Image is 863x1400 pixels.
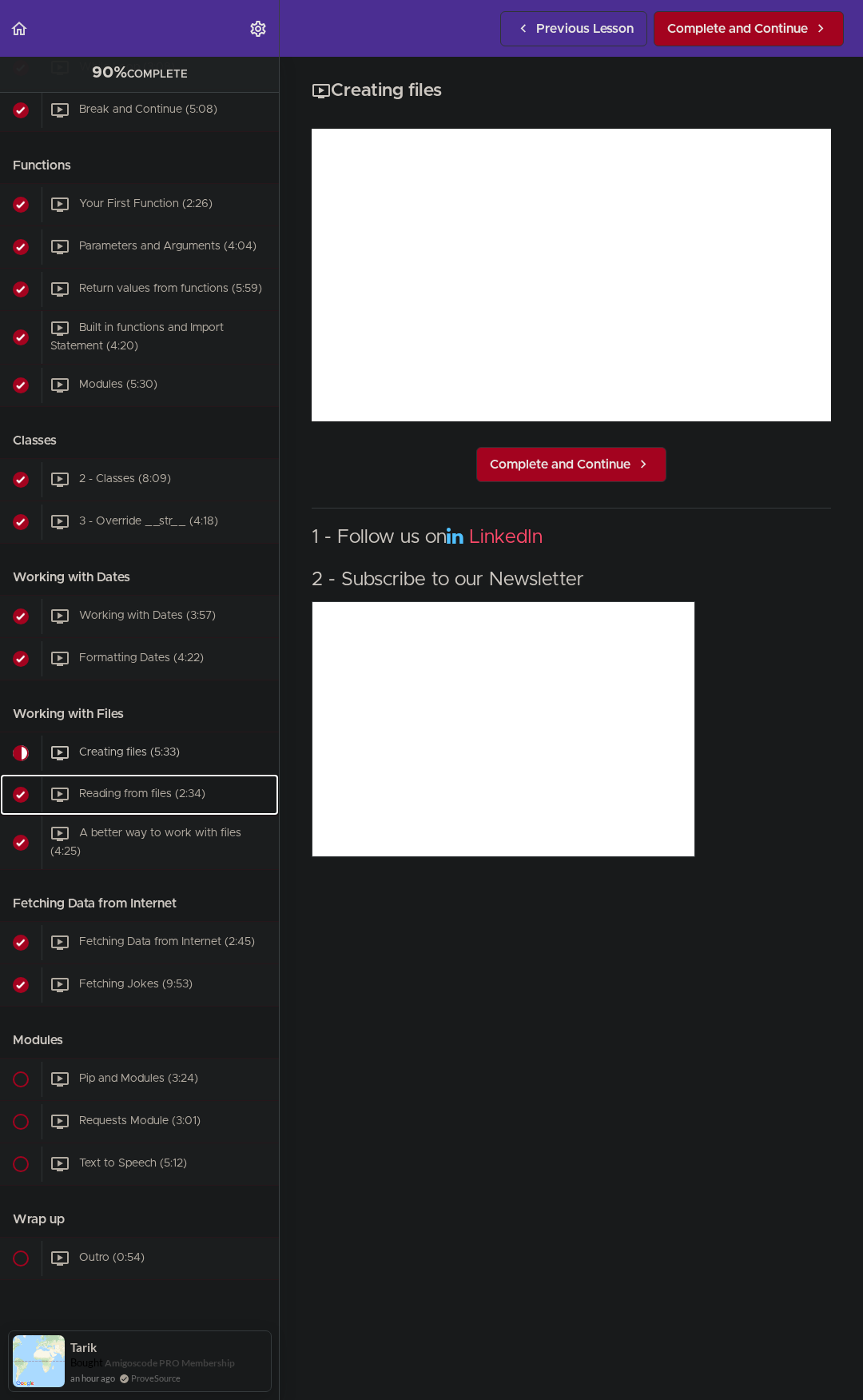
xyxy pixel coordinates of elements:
img: provesource social proof notification image [13,1335,65,1387]
a: ProveSource [131,1371,181,1385]
span: Previous Lesson [536,19,634,38]
span: Working with Dates (3:57) [79,610,216,621]
h2: Creating files [312,78,831,105]
span: Return values from functions (5:59) [79,284,262,295]
svg: Settings Menu [249,19,268,38]
span: Pip and Modules (3:24) [79,1073,198,1084]
span: Tarik [70,1341,97,1354]
a: Amigoscode PRO Membership [105,1357,235,1369]
div: COMPLETE [20,63,259,84]
a: Complete and Continue [476,447,666,482]
a: Previous Lesson [500,11,647,46]
span: Requests Module (3:01) [79,1115,201,1127]
span: Built in functions and Import Statement (4:20) [50,323,224,353]
a: Complete and Continue [654,11,844,46]
span: A better way to work with files (4:25) [50,828,241,857]
span: an hour ago [70,1371,115,1385]
span: Creating files (5:33) [79,747,180,758]
span: Fetching Jokes (9:53) [79,979,193,990]
span: Modules (5:30) [79,379,157,390]
span: Bought [70,1356,103,1369]
span: Text to Speech (5:12) [79,1158,187,1169]
a: LinkedIn [469,528,543,547]
span: Parameters and Arguments (4:04) [79,241,257,253]
span: Reading from files (2:34) [79,788,205,800]
iframe: Video Player [312,129,831,421]
span: Fetching Data from Internet (2:45) [79,936,255,947]
span: 90% [92,65,127,81]
span: 3 - Override __str__ (4:18) [79,516,218,527]
span: Outro (0:54) [79,1252,145,1263]
h3: 1 - Follow us on [312,525,831,551]
span: Complete and Continue [490,455,630,474]
span: Break and Continue (5:08) [79,105,217,116]
span: Formatting Dates (4:22) [79,652,204,664]
span: Complete and Continue [667,19,808,38]
svg: Back to course curriculum [10,19,29,38]
h3: 2 - Subscribe to our Newsletter [312,567,831,593]
span: 2 - Classes (8:09) [79,473,171,485]
span: Your First Function (2:26) [79,199,213,210]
